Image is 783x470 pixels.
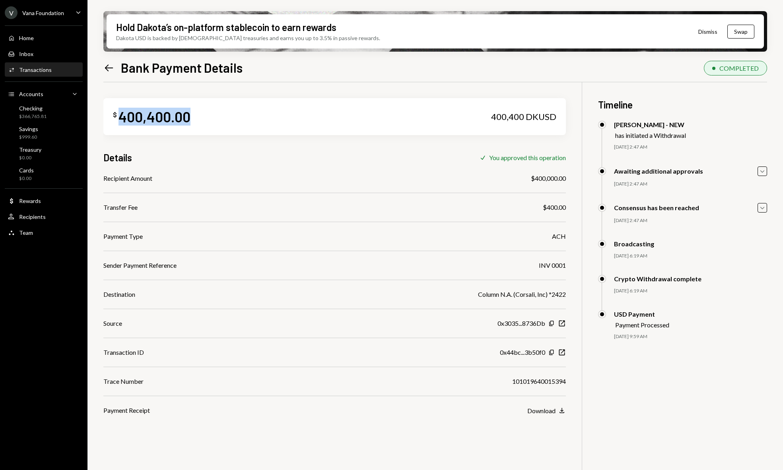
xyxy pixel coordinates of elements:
div: [PERSON_NAME] - NEW [614,121,686,128]
div: 400,400 DKUSD [491,111,556,122]
div: Sender Payment Reference [103,261,177,270]
div: Hold Dakota’s on-platform stablecoin to earn rewards [116,21,336,34]
div: INV 0001 [539,261,566,270]
div: Payment Type [103,232,143,241]
div: Destination [103,290,135,299]
div: Transactions [19,66,52,73]
a: Recipients [5,209,83,224]
div: Rewards [19,197,41,204]
div: Download [527,407,556,414]
div: has initiated a Withdrawal [615,132,686,139]
a: Inbox [5,46,83,61]
div: Inbox [19,50,33,57]
div: [DATE] 2:47 AM [614,144,767,151]
a: Savings$999.60 [5,123,83,142]
a: Checking$366,765.81 [5,103,83,122]
div: [DATE] 9:59 AM [614,333,767,340]
div: Team [19,229,33,236]
div: Savings [19,126,38,132]
button: Dismiss [688,22,727,41]
a: Rewards [5,193,83,208]
div: Dakota USD is backed by [DEMOGRAPHIC_DATA] treasuries and earns you up to 3.5% in passive rewards. [116,34,380,42]
div: Transfer Fee [103,203,138,212]
div: Vana Foundation [22,10,64,16]
div: Awaiting additional approvals [614,167,703,175]
div: Payment Processed [615,321,669,329]
h3: Timeline [598,98,767,111]
a: Home [5,31,83,45]
div: V [5,6,17,19]
div: $ [113,111,117,119]
div: Consensus has been reached [614,204,699,211]
button: Download [527,406,566,415]
div: Cards [19,167,34,174]
div: $366,765.81 [19,113,47,120]
div: [DATE] 6:19 AM [614,288,767,294]
div: 0x3035...8736Db [497,319,545,328]
div: [DATE] 2:47 AM [614,217,767,224]
div: Trace Number [103,377,144,386]
button: Swap [727,25,754,39]
div: $0.00 [19,155,41,161]
div: Treasury [19,146,41,153]
div: Broadcasting [614,240,654,248]
div: Source [103,319,122,328]
div: Home [19,35,34,41]
a: Team [5,225,83,240]
div: $0.00 [19,175,34,182]
div: Accounts [19,91,43,97]
div: Recipients [19,213,46,220]
div: ACH [552,232,566,241]
div: $400.00 [543,203,566,212]
div: Payment Receipt [103,406,150,415]
a: Transactions [5,62,83,77]
div: Recipient Amount [103,174,152,183]
a: Treasury$0.00 [5,144,83,163]
a: Cards$0.00 [5,164,83,184]
div: COMPLETED [719,64,759,72]
div: Column N.A. (Corsali, Inc) *2422 [478,290,566,299]
div: [DATE] 6:19 AM [614,253,767,259]
h3: Details [103,151,132,164]
div: USD Payment [614,310,669,318]
div: [DATE] 2:47 AM [614,181,767,188]
div: $999.60 [19,134,38,141]
div: Transaction ID [103,348,144,357]
div: 0x44bc...3b50f0 [500,348,545,357]
div: $400,000.00 [531,174,566,183]
div: 400,400.00 [119,108,190,126]
div: 101019640015394 [512,377,566,386]
h1: Bank Payment Details [121,60,243,75]
div: You approved this operation [489,154,566,161]
div: Checking [19,105,47,112]
div: Crypto Withdrawal complete [614,275,701,282]
a: Accounts [5,87,83,101]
